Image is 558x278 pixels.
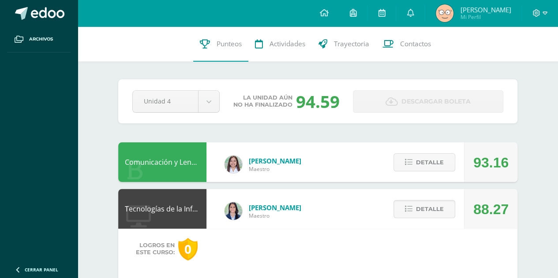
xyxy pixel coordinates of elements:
span: Descargar boleta [401,91,471,112]
span: Archivos [29,36,53,43]
span: Unidad 4 [144,91,187,111]
button: Detalle [393,200,455,218]
button: Detalle [393,153,455,171]
div: Tecnologías de la Información y la Comunicación 4 [118,189,206,229]
span: Actividades [270,39,305,48]
div: Comunicación y Lenguaje L3 Inglés 4 [118,142,206,182]
span: [PERSON_NAME] [460,5,511,14]
img: 1a4d27bc1830275b18b6b82291d6b399.png [436,4,453,22]
div: 94.59 [296,90,340,113]
div: 88.27 [473,189,509,229]
span: [PERSON_NAME] [249,203,301,212]
a: Unidad 4 [133,91,219,112]
span: Trayectoria [334,39,369,48]
img: 7489ccb779e23ff9f2c3e89c21f82ed0.png [225,202,242,220]
span: Contactos [400,39,431,48]
a: Contactos [376,26,438,62]
span: Maestro [249,165,301,173]
span: Punteos [217,39,242,48]
span: [PERSON_NAME] [249,156,301,165]
span: Mi Perfil [460,13,511,21]
span: Logros en este curso: [136,242,175,256]
a: Actividades [248,26,312,62]
div: 93.16 [473,143,509,182]
img: acecb51a315cac2de2e3deefdb732c9f.png [225,156,242,173]
span: Maestro [249,212,301,219]
div: 0 [178,238,198,260]
span: Detalle [416,154,444,171]
a: Trayectoria [312,26,376,62]
span: Cerrar panel [25,267,58,273]
span: Detalle [416,201,444,217]
a: Archivos [7,26,71,52]
span: La unidad aún no ha finalizado [233,94,292,108]
a: Punteos [193,26,248,62]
